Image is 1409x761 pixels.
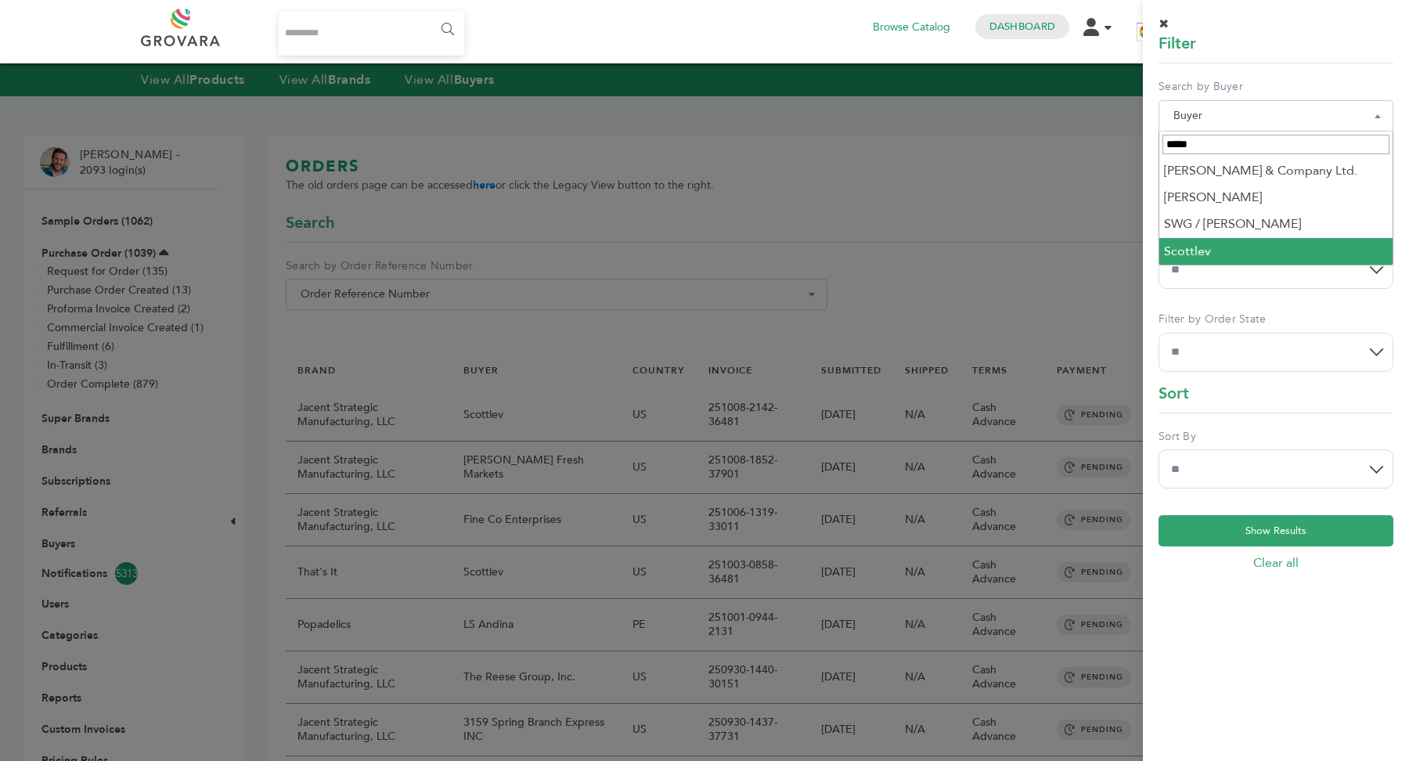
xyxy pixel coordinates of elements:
[279,12,464,56] input: Search...
[1159,157,1393,184] li: [PERSON_NAME] & Company Ltd.
[1159,16,1169,33] span: ✖
[1159,238,1393,265] li: Scottlev
[1159,429,1393,445] label: Sort By
[1159,184,1393,211] li: [PERSON_NAME]
[1159,554,1393,572] a: Clear all
[1159,100,1393,132] span: Buyer
[1159,312,1393,327] label: Filter by Order State
[1167,105,1385,127] span: Buyer
[873,19,950,36] a: Browse Catalog
[1159,211,1393,237] li: SWG / [PERSON_NAME]
[1159,33,1196,55] span: Filter
[1159,79,1393,95] label: Search by Buyer
[1162,135,1389,154] input: Search
[989,20,1055,34] a: Dashboard
[1159,515,1393,546] button: Show Results
[1159,383,1189,405] span: Sort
